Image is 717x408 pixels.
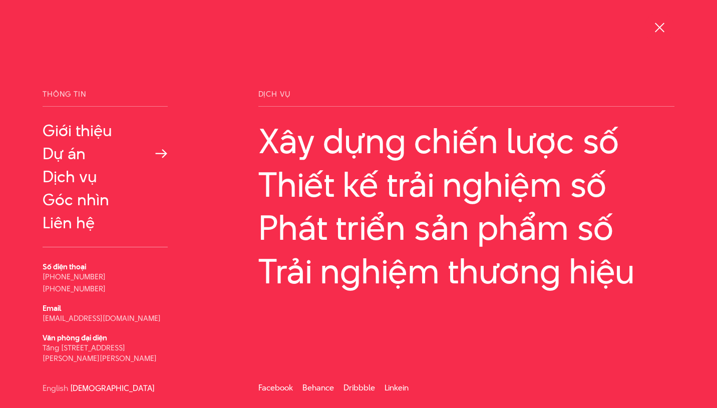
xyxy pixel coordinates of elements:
[43,283,106,294] a: [PHONE_NUMBER]
[43,145,168,163] a: Dự án
[43,384,68,392] a: English
[385,382,409,393] a: Linkein
[258,90,674,107] span: Dịch vụ
[343,382,375,393] a: Dribbble
[258,382,293,393] a: Facebook
[258,208,674,247] a: Phát triển sản phẩm số
[302,382,334,393] a: Behance
[258,252,674,290] a: Trải nghiệm thương hiệu
[43,90,168,107] span: Thông tin
[43,303,61,313] b: Email
[43,191,168,209] a: Góc nhìn
[43,122,168,140] a: Giới thiệu
[43,332,107,343] b: Văn phòng đại diện
[43,271,106,282] a: [PHONE_NUMBER]
[43,214,168,232] a: Liên hệ
[43,261,86,272] b: Số điện thoại
[43,342,168,363] p: Tầng [STREET_ADDRESS][PERSON_NAME][PERSON_NAME]
[258,122,674,160] a: Xây dựng chiến lược số
[70,384,155,392] a: [DEMOGRAPHIC_DATA]
[258,165,674,204] a: Thiết kế trải nghiệm số
[43,313,161,323] a: [EMAIL_ADDRESS][DOMAIN_NAME]
[43,168,168,186] a: Dịch vụ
